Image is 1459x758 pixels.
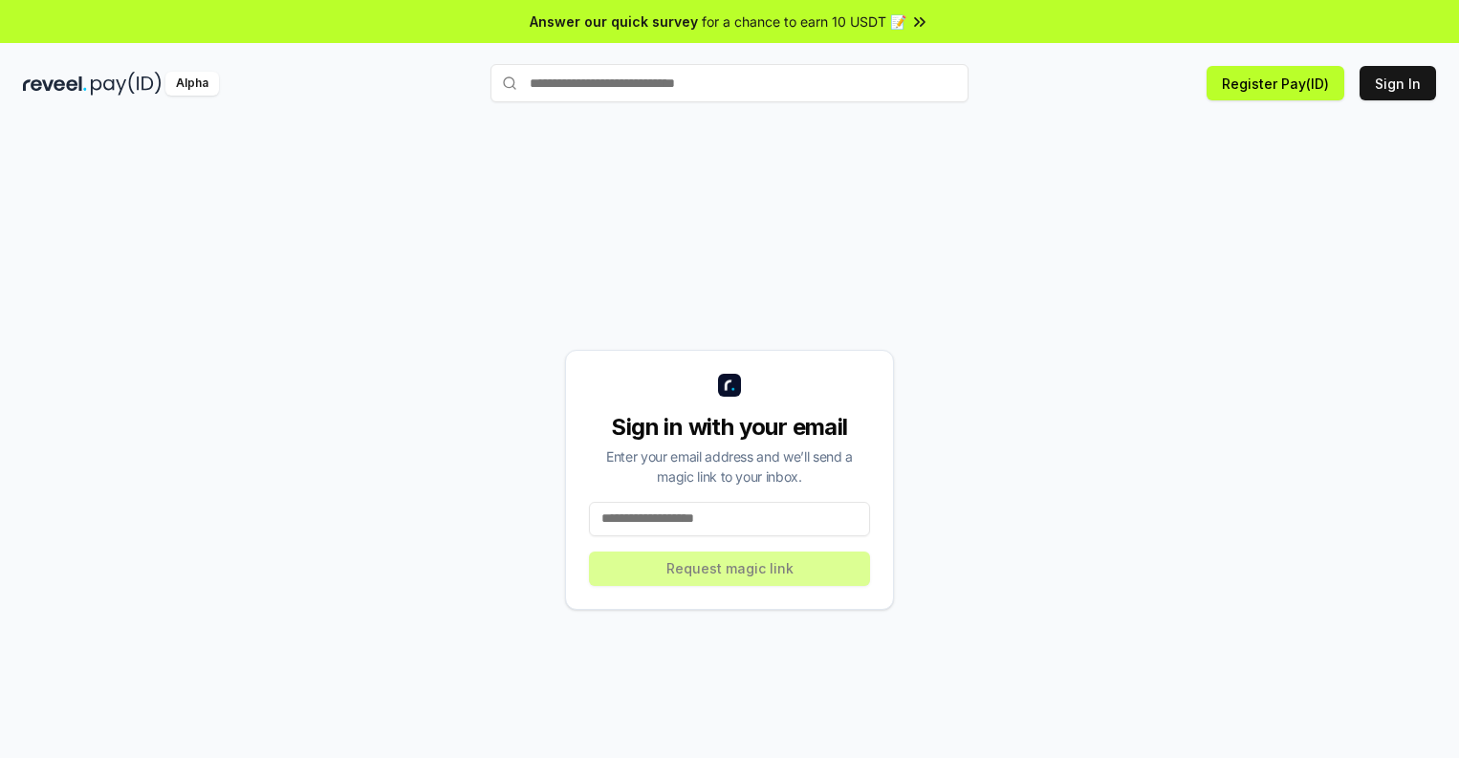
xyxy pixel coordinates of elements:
span: Answer our quick survey [530,11,698,32]
div: Sign in with your email [589,412,870,443]
img: pay_id [91,72,162,96]
button: Register Pay(ID) [1207,66,1344,100]
span: for a chance to earn 10 USDT 📝 [702,11,906,32]
button: Sign In [1360,66,1436,100]
img: reveel_dark [23,72,87,96]
div: Alpha [165,72,219,96]
img: logo_small [718,374,741,397]
div: Enter your email address and we’ll send a magic link to your inbox. [589,446,870,487]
